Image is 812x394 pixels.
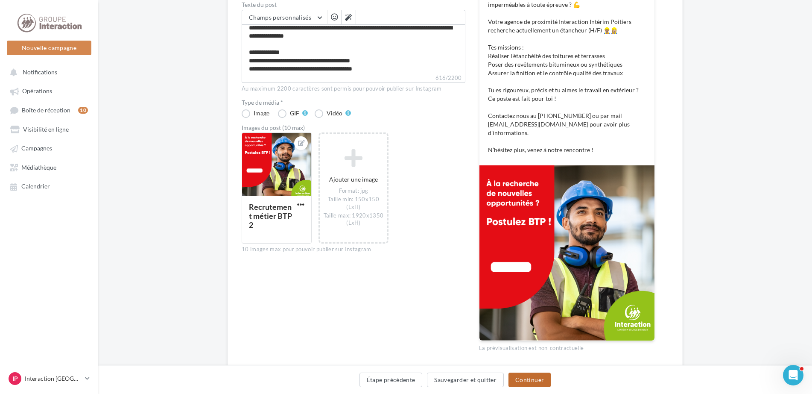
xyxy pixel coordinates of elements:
div: Vidéo [327,110,342,116]
a: Opérations [5,83,93,98]
span: Campagnes [21,145,52,152]
div: Image [254,110,269,116]
span: Champs personnalisés [249,14,311,21]
div: Recrutement métier BTP 2 [249,202,292,229]
span: Boîte de réception [22,106,70,114]
button: Continuer [508,373,551,387]
span: Médiathèque [21,164,56,171]
a: Visibilité en ligne [5,121,93,137]
span: IP [12,374,18,383]
div: Images du post (10 max) [242,125,465,131]
label: Texte du post [242,2,465,8]
span: Opérations [22,88,52,95]
a: Médiathèque [5,159,93,175]
button: Nouvelle campagne [7,41,91,55]
div: 10 images max pour pouvoir publier sur Instagram [242,246,465,253]
button: Sauvegarder et quitter [427,373,504,387]
iframe: Intercom live chat [783,365,803,385]
p: Interaction [GEOGRAPHIC_DATA] [25,374,82,383]
div: Au maximum 2200 caractères sont permis pour pouvoir publier sur Instagram [242,85,465,93]
button: Champs personnalisés [242,10,327,25]
a: Calendrier [5,178,93,194]
span: Calendrier [21,183,50,190]
a: IP Interaction [GEOGRAPHIC_DATA] [7,370,91,387]
div: La prévisualisation est non-contractuelle [479,341,655,352]
label: Type de média * [242,100,465,106]
button: Étape précédente [359,373,423,387]
div: GIF [290,110,299,116]
a: Boîte de réception10 [5,102,93,118]
span: Visibilité en ligne [23,126,69,133]
a: Campagnes [5,140,93,156]
button: Notifications [5,64,90,79]
div: 10 [78,107,88,114]
span: Notifications [23,68,57,76]
label: 616/2200 [242,74,465,83]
